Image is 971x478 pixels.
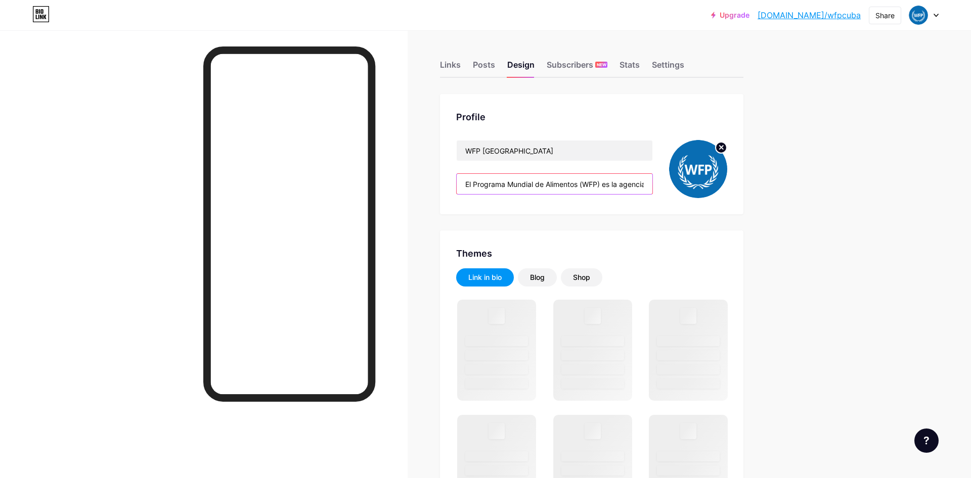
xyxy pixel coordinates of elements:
div: Share [875,10,895,21]
div: Link in bio [468,272,502,282]
img: wfpcuba [669,140,727,198]
div: Stats [620,59,640,77]
div: Profile [456,110,727,124]
span: NEW [597,62,606,68]
div: Settings [652,59,684,77]
input: Bio [457,174,652,194]
div: Links [440,59,461,77]
a: [DOMAIN_NAME]/wfpcuba [758,9,861,21]
div: Posts [473,59,495,77]
div: Shop [573,272,590,282]
img: wfpcuba [909,6,928,25]
input: Name [457,140,652,161]
div: Subscribers [547,59,607,77]
div: Blog [530,272,545,282]
a: Upgrade [711,11,749,19]
div: Themes [456,247,727,260]
div: Design [507,59,535,77]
